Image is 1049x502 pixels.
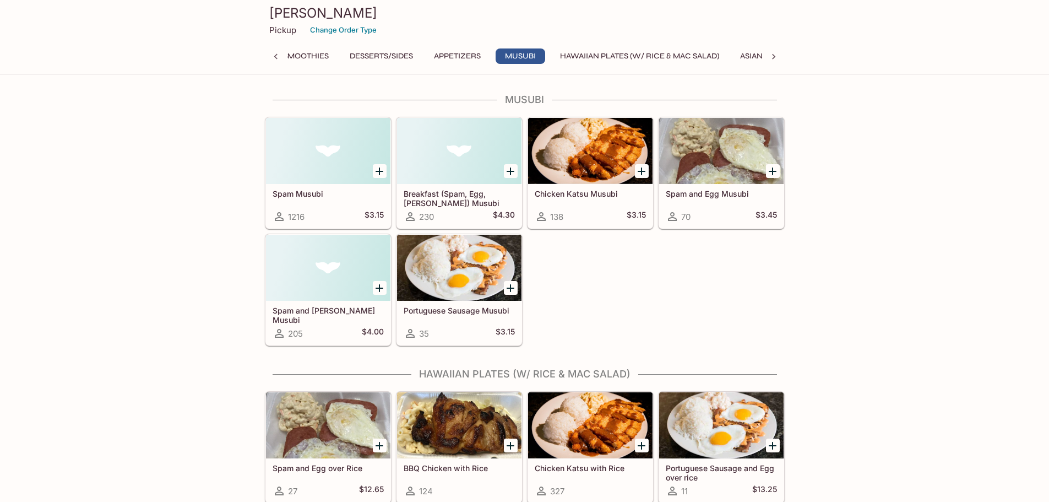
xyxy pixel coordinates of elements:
span: 230 [419,212,434,222]
button: Change Order Type [305,21,382,39]
h5: Spam and Egg Musubi [666,189,777,198]
span: 124 [419,486,433,496]
div: Breakfast (Spam, Egg, Candy Bacon) Musubi [397,118,521,184]
button: Add Spam and Egg over Rice [373,439,387,452]
div: Spam and Egg over Rice [266,392,390,458]
span: 205 [288,328,303,339]
button: Add Chicken Katsu with Rice [635,439,649,452]
div: Chicken Katsu with Rice [528,392,653,458]
div: Portuguese Sausage Musubi [397,235,521,301]
div: Spam Musubi [266,118,390,184]
span: 35 [419,328,429,339]
span: 27 [288,486,297,496]
h3: [PERSON_NAME] [269,4,780,21]
h5: $3.15 [627,210,646,223]
span: 327 [550,486,564,496]
h5: $3.15 [365,210,384,223]
a: Spam Musubi1216$3.15 [265,117,391,229]
h5: Spam and [PERSON_NAME] Musubi [273,306,384,324]
h5: $4.30 [493,210,515,223]
a: Chicken Katsu Musubi138$3.15 [528,117,653,229]
span: 70 [681,212,691,222]
a: Portuguese Sausage Musubi35$3.15 [396,234,522,346]
button: Add BBQ Chicken with Rice [504,439,518,452]
button: Appetizers [428,48,487,64]
h5: Spam Musubi [273,189,384,198]
button: Add Chicken Katsu Musubi [635,164,649,178]
h5: Breakfast (Spam, Egg, [PERSON_NAME]) Musubi [404,189,515,207]
button: Desserts/Sides [344,48,419,64]
p: Pickup [269,25,296,35]
button: Asian Plates/Bowls [734,48,830,64]
h5: $3.15 [496,327,515,340]
button: Add Portuguese Sausage Musubi [504,281,518,295]
button: Add Spam and Candy Bacon Musubi [373,281,387,295]
h5: Spam and Egg over Rice [273,463,384,473]
div: BBQ Chicken with Rice [397,392,521,458]
button: Add Spam Musubi [373,164,387,178]
h5: Portuguese Sausage Musubi [404,306,515,315]
a: Spam and [PERSON_NAME] Musubi205$4.00 [265,234,391,346]
div: Spam and Candy Bacon Musubi [266,235,390,301]
span: 1216 [288,212,305,222]
button: Add Spam and Egg Musubi [766,164,780,178]
a: Breakfast (Spam, Egg, [PERSON_NAME]) Musubi230$4.30 [396,117,522,229]
button: Add Portuguese Sausage and Egg over rice [766,439,780,452]
h5: $4.00 [362,327,384,340]
button: Musubi [496,48,545,64]
h5: BBQ Chicken with Rice [404,463,515,473]
div: Portuguese Sausage and Egg over rice [659,392,784,458]
h5: $12.65 [359,484,384,498]
h5: $3.45 [756,210,777,223]
h5: Chicken Katsu with Rice [535,463,646,473]
button: Add Breakfast (Spam, Egg, Candy Bacon) Musubi [504,164,518,178]
h5: Portuguese Sausage and Egg over rice [666,463,777,482]
h4: Musubi [265,94,785,106]
h5: Chicken Katsu Musubi [535,189,646,198]
button: Smoothies [277,48,335,64]
h5: $13.25 [752,484,777,498]
span: 138 [550,212,563,222]
div: Spam and Egg Musubi [659,118,784,184]
h4: Hawaiian Plates (w/ Rice & Mac Salad) [265,368,785,380]
span: 11 [681,486,688,496]
button: Hawaiian Plates (w/ Rice & Mac Salad) [554,48,725,64]
a: Spam and Egg Musubi70$3.45 [659,117,784,229]
div: Chicken Katsu Musubi [528,118,653,184]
